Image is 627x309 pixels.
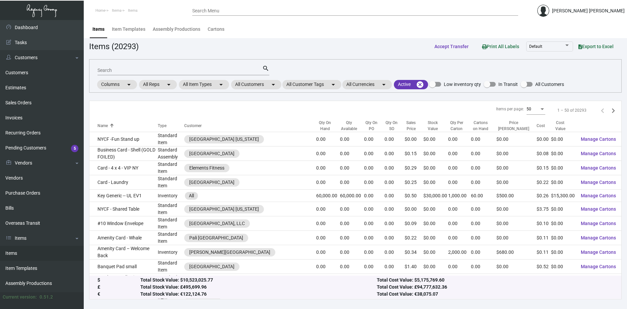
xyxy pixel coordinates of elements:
div: Cartons [208,26,224,33]
td: 0.00 [340,231,364,245]
span: 50 [527,107,531,111]
span: Default [529,44,542,49]
div: Qty Available [340,120,364,132]
td: $0.50 [405,190,423,202]
mat-chip: Active [394,80,428,89]
mat-select: Items per page: [527,107,545,112]
div: Sales Price [405,120,423,132]
span: Export to Excel [578,44,614,49]
td: Brochure - Fall/Winter Catering [89,274,158,288]
td: $0.00 [496,216,537,231]
td: 0.00 [448,146,471,161]
td: $0.09 [405,216,423,231]
div: Total Cost Value: €38,075.07 [377,291,613,298]
td: $0.00 [551,175,575,190]
td: 0.00 [364,132,385,146]
td: $3.75 [537,202,551,216]
td: Key Generic -- UL EV1 [89,190,158,202]
button: Manage Cartons [575,246,621,258]
td: $500.00 [496,190,537,202]
td: 0.00 [316,216,340,231]
th: Customer [184,120,316,132]
td: 0.00 [471,231,496,245]
td: 0.00 [364,245,385,260]
span: Manage Cartons [581,136,616,142]
td: $0.00 [551,132,575,146]
td: 0.00 [448,132,471,146]
td: 0.00 [316,202,340,216]
td: $0.00 [405,202,423,216]
div: Qty On Hand [316,120,340,132]
td: $15,300.00 [551,190,575,202]
td: $0.00 [423,132,448,146]
td: 60.00 [471,190,496,202]
mat-chip: All Customers [231,80,281,89]
div: [PERSON_NAME] [PERSON_NAME] [552,7,625,14]
td: Business Card - Shell (GOLD FOILED) [89,146,158,161]
div: Total Stock Value: £495,699.96 [140,284,377,291]
div: $ [97,277,140,284]
td: Standard Item [158,202,184,216]
span: Manage Cartons [581,235,616,240]
span: All Customers [535,80,564,88]
button: Manage Cartons [575,217,621,229]
button: Manage Cartons [575,232,621,244]
td: $0.00 [423,216,448,231]
button: Next page [608,105,619,116]
td: 0.00 [340,161,364,175]
div: Cost Value [551,120,575,132]
td: 0.00 [340,260,364,274]
td: 0.00 [385,190,405,202]
td: $0.00 [423,260,448,274]
td: Standard Item [158,274,184,288]
mat-icon: arrow_drop_down [217,81,225,89]
td: 0.00 [448,202,471,216]
mat-icon: arrow_drop_down [329,81,337,89]
div: Qty On SO [385,120,405,132]
div: Total Stock Value: €122,124.76 [140,291,377,298]
div: Cartons on Hand [471,120,490,132]
td: #10 Window Envelope [89,216,158,231]
button: Manage Cartons [575,261,621,273]
td: $0.00 [551,146,575,161]
div: 1 – 50 of 20293 [557,107,586,113]
button: Accept Transfer [429,40,474,53]
div: Qty On SO [385,120,399,132]
div: Type [158,123,184,129]
mat-icon: search [262,65,269,73]
td: 0.00 [471,260,496,274]
div: Qty Per Carton [448,120,471,132]
td: Standard Item [158,260,184,274]
td: 0.00 [385,216,405,231]
td: Amenity Card – Welcome Back [89,245,158,260]
td: $0.00 [551,161,575,175]
td: 0.00 [364,216,385,231]
button: Manage Cartons [575,162,621,174]
td: 0.00 [340,175,364,190]
button: Previous page [597,105,608,116]
div: [GEOGRAPHIC_DATA], LLC [189,220,245,227]
span: Manage Cartons [581,221,616,226]
div: Cartons on Hand [471,120,496,132]
td: 0.00 [471,161,496,175]
mat-chip: All Customer Tags [282,80,341,89]
td: 60,000.00 [316,190,340,202]
td: $0.00 [423,202,448,216]
td: 0.00 [316,274,340,288]
mat-icon: arrow_drop_down [269,81,277,89]
td: $0.08 [537,146,551,161]
div: Items (20293) [89,40,139,53]
span: Items [128,8,138,13]
div: Qty On PO [364,120,378,132]
td: NYCF -Fun Stand up [89,132,158,146]
div: Assembly Productions [153,26,200,33]
td: 0.00 [385,146,405,161]
td: $0.15 [405,146,423,161]
td: 0.00 [448,161,471,175]
mat-chip: All Item Types [179,80,229,89]
td: $0.00 [551,202,575,216]
td: Standard Item [158,231,184,245]
td: 0.00 [385,161,405,175]
td: 0.00 [340,146,364,161]
div: Elements Fitness [189,165,224,172]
